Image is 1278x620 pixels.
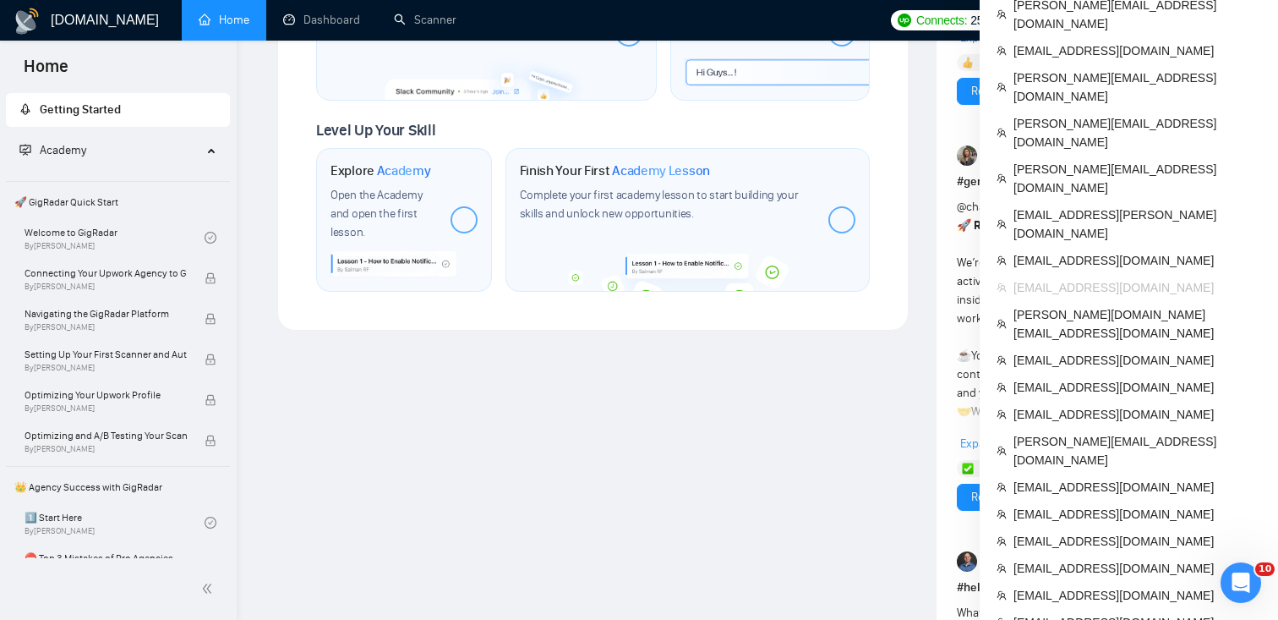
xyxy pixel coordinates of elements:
[898,14,911,27] img: upwork-logo.png
[8,185,228,219] span: 🚀 GigRadar Quick Start
[1013,586,1261,605] span: [EMAIL_ADDRESS][DOMAIN_NAME]
[997,46,1007,56] span: team
[40,102,121,117] span: Getting Started
[1013,505,1261,524] span: [EMAIL_ADDRESS][DOMAIN_NAME]
[997,563,1007,573] span: team
[330,162,431,179] h1: Explore
[997,82,1007,92] span: team
[520,188,799,221] span: Complete your first academy lesson to start building your skills and unlock new opportunities.
[997,128,1007,138] span: team
[6,93,230,127] li: Getting Started
[394,13,456,27] a: searchScanner
[957,551,977,572] img: Pavlo Mashchak
[25,550,187,567] span: ⛔ Top 3 Mistakes of Pro Agencies
[997,446,1007,456] span: team
[377,162,431,179] span: Academy
[25,305,187,322] span: Navigating the GigRadar Platform
[1013,351,1261,370] span: [EMAIL_ADDRESS][DOMAIN_NAME]
[25,504,205,541] a: 1️⃣ Start HereBy[PERSON_NAME]
[957,78,1013,105] button: Reply
[957,579,1216,597] h1: # help-channel
[205,232,216,244] span: check-circle
[25,322,187,332] span: By [PERSON_NAME]
[19,103,31,115] span: rocket
[957,145,977,166] img: Korlan
[10,54,82,90] span: Home
[520,162,710,179] h1: Finish Your First
[1013,478,1261,497] span: [EMAIL_ADDRESS][DOMAIN_NAME]
[957,404,971,419] span: 🤝
[997,509,1007,519] span: team
[25,403,187,414] span: By [PERSON_NAME]
[971,82,998,101] a: Reply
[199,13,249,27] a: homeHome
[205,313,216,325] span: lock
[997,319,1007,329] span: team
[997,173,1007,184] span: team
[205,394,216,406] span: lock
[997,382,1007,392] span: team
[330,188,422,239] span: Open the Academy and open the first lesson.
[1013,160,1261,197] span: [PERSON_NAME][EMAIL_ADDRESS][DOMAIN_NAME]
[40,143,86,157] span: Academy
[957,484,1013,511] button: Reply
[1013,305,1261,343] span: [PERSON_NAME][DOMAIN_NAME][EMAIL_ADDRESS][DOMAIN_NAME]
[1013,251,1261,270] span: [EMAIL_ADDRESS][DOMAIN_NAME]
[957,200,1007,214] span: @channel
[8,470,228,504] span: 👑 Agency Success with GigRadar
[960,436,998,451] span: Expand
[1013,559,1261,578] span: [EMAIL_ADDRESS][DOMAIN_NAME]
[25,444,187,454] span: By [PERSON_NAME]
[1013,532,1261,551] span: [EMAIL_ADDRESS][DOMAIN_NAME]
[957,173,1216,191] h1: # general
[25,427,187,444] span: Optimizing and A/B Testing Your Scanner for Better Results
[612,162,710,179] span: Academy Lesson
[997,536,1007,546] span: team
[957,348,971,363] span: ☕
[1013,378,1261,397] span: [EMAIL_ADDRESS][DOMAIN_NAME]
[997,355,1007,365] span: team
[970,11,989,30] span: 253
[1221,562,1261,603] iframe: Intercom live chat
[1013,206,1261,243] span: [EMAIL_ADDRESS][PERSON_NAME][DOMAIN_NAME]
[916,11,967,30] span: Connects:
[997,283,1007,293] span: team
[997,590,1007,601] span: team
[25,219,205,256] a: Welcome to GigRadarBy[PERSON_NAME]
[997,482,1007,492] span: team
[997,409,1007,420] span: team
[14,8,41,35] img: logo
[1013,114,1261,151] span: [PERSON_NAME][EMAIL_ADDRESS][DOMAIN_NAME]
[205,557,216,569] span: lock
[25,346,187,363] span: Setting Up Your First Scanner and Auto-Bidder
[997,219,1007,229] span: team
[205,435,216,447] span: lock
[962,463,974,475] img: ✅
[25,282,187,292] span: By [PERSON_NAME]
[205,517,216,529] span: check-circle
[962,57,974,69] img: 👍
[1013,278,1261,297] span: [EMAIL_ADDRESS][DOMAIN_NAME]
[25,387,187,403] span: Optimizing Your Upwork Profile
[957,218,971,233] span: 🚀
[997,255,1007,266] span: team
[19,144,31,156] span: fund-projection-screen
[25,363,187,373] span: By [PERSON_NAME]
[19,143,86,157] span: Academy
[1255,562,1275,576] span: 10
[25,265,187,282] span: Connecting Your Upwork Agency to GigRadar
[1013,432,1261,469] span: [PERSON_NAME][EMAIL_ADDRESS][DOMAIN_NAME]
[1013,41,1261,60] span: [EMAIL_ADDRESS][DOMAIN_NAME]
[385,52,588,101] img: slackcommunity-bg.png
[316,121,435,140] span: Level Up Your Skill
[560,254,814,292] img: academy-bg.png
[283,13,360,27] a: dashboardDashboard
[201,580,218,597] span: double-left
[1013,405,1261,424] span: [EMAIL_ADDRESS][DOMAIN_NAME]
[205,272,216,284] span: lock
[971,488,998,507] a: Reply
[997,9,1007,19] span: team
[1013,69,1261,106] span: [PERSON_NAME][EMAIL_ADDRESS][DOMAIN_NAME]
[205,354,216,365] span: lock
